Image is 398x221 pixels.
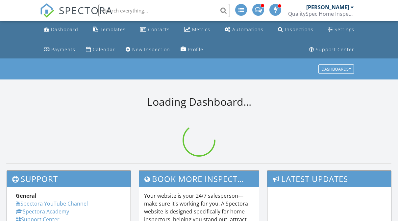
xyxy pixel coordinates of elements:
[123,44,173,56] a: New Inspection
[132,46,170,53] div: New Inspection
[182,24,213,36] a: Metrics
[93,46,115,53] div: Calendar
[178,44,206,56] a: Company Profile
[40,3,54,18] img: The Best Home Inspection Software - Spectora
[59,3,113,17] span: SPECTORA
[335,26,354,33] div: Settings
[316,46,354,53] div: Support Center
[98,4,230,17] input: Search everything...
[222,24,266,36] a: Automations (Advanced)
[321,67,351,72] div: Dashboards
[16,208,69,215] a: Spectora Academy
[307,44,357,56] a: Support Center
[40,9,113,23] a: SPECTORA
[267,171,391,187] h3: Latest Updates
[192,26,210,33] div: Metrics
[41,24,81,36] a: Dashboard
[83,44,118,56] a: Calendar
[288,11,354,17] div: QualitySpec Home Inspection
[285,26,313,33] div: Inspections
[41,44,78,56] a: Payments
[148,26,170,33] div: Contacts
[16,192,37,199] strong: General
[51,26,78,33] div: Dashboard
[306,4,349,11] div: [PERSON_NAME]
[325,24,357,36] a: Settings
[7,171,131,187] h3: Support
[100,26,126,33] div: Templates
[16,200,88,207] a: Spectora YouTube Channel
[51,46,75,53] div: Payments
[275,24,316,36] a: Inspections
[188,46,203,53] div: Profile
[90,24,128,36] a: Templates
[137,24,172,36] a: Contacts
[139,171,259,187] h3: Book More Inspections
[318,65,354,74] button: Dashboards
[232,26,263,33] div: Automations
